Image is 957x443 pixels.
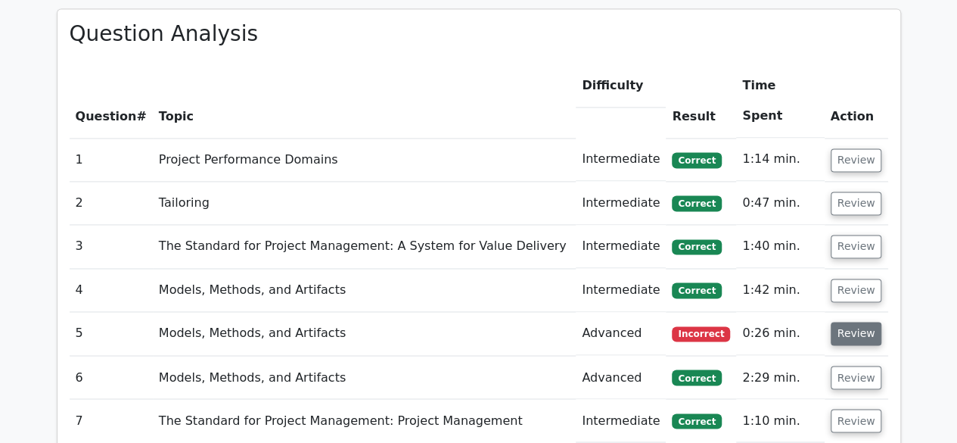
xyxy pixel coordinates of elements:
[153,312,576,355] td: Models, Methods, and Artifacts
[736,64,824,138] th: Time Spent
[831,235,882,258] button: Review
[70,182,153,225] td: 2
[831,366,882,389] button: Review
[736,356,824,399] td: 2:29 min.
[153,64,576,138] th: Topic
[576,269,666,312] td: Intermediate
[672,413,721,429] span: Correct
[672,152,721,167] span: Correct
[70,356,153,399] td: 6
[825,64,888,138] th: Action
[666,64,736,138] th: Result
[831,409,882,432] button: Review
[153,138,576,181] td: Project Performance Domains
[576,399,666,442] td: Intermediate
[736,269,824,312] td: 1:42 min.
[153,225,576,268] td: The Standard for Project Management: A System for Value Delivery
[672,326,730,342] span: Incorrect
[736,138,824,181] td: 1:14 min.
[76,109,137,123] span: Question
[831,192,882,215] button: Review
[576,225,666,268] td: Intermediate
[70,225,153,268] td: 3
[672,195,721,211] span: Correct
[153,356,576,399] td: Models, Methods, and Artifacts
[576,312,666,355] td: Advanced
[831,148,882,172] button: Review
[576,356,666,399] td: Advanced
[153,182,576,225] td: Tailoring
[70,269,153,312] td: 4
[70,138,153,181] td: 1
[576,182,666,225] td: Intermediate
[576,138,666,181] td: Intermediate
[672,282,721,298] span: Correct
[736,225,824,268] td: 1:40 min.
[672,239,721,254] span: Correct
[736,399,824,442] td: 1:10 min.
[831,322,882,345] button: Review
[70,64,153,138] th: #
[70,21,888,47] h3: Question Analysis
[576,64,666,108] th: Difficulty
[736,182,824,225] td: 0:47 min.
[153,269,576,312] td: Models, Methods, and Artifacts
[736,312,824,355] td: 0:26 min.
[831,279,882,302] button: Review
[70,312,153,355] td: 5
[672,370,721,385] span: Correct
